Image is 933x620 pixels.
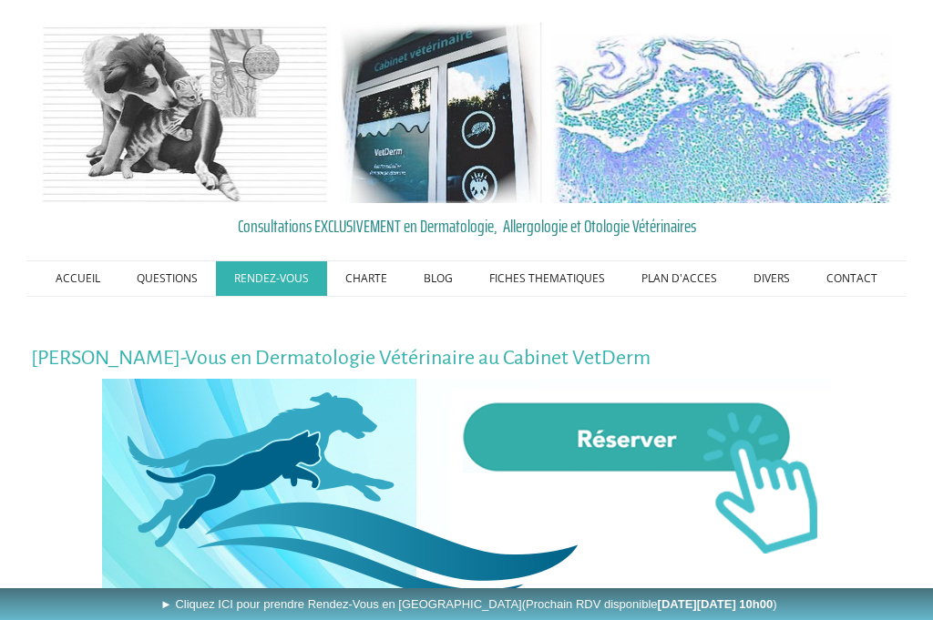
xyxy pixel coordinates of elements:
[216,261,327,296] a: RENDEZ-VOUS
[808,261,896,296] a: CONTACT
[37,261,118,296] a: ACCUEIL
[327,261,405,296] a: CHARTE
[471,261,623,296] a: FICHES THEMATIQUES
[405,261,471,296] a: BLOG
[735,261,808,296] a: DIVERS
[118,261,216,296] a: QUESTIONS
[623,261,735,296] a: PLAN D'ACCES
[102,379,831,606] img: Rendez-Vous en Ligne au Cabinet VetDerm
[31,347,903,370] h1: [PERSON_NAME]-Vous en Dermatologie Vétérinaire au Cabinet VetDerm
[160,597,777,611] span: ► Cliquez ICI pour prendre Rendez-Vous en [GEOGRAPHIC_DATA]
[31,212,903,239] a: Consultations EXCLUSIVEMENT en Dermatologie, Allergologie et Otologie Vétérinaires
[658,597,774,611] b: [DATE][DATE] 10h00
[522,597,777,611] span: (Prochain RDV disponible )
